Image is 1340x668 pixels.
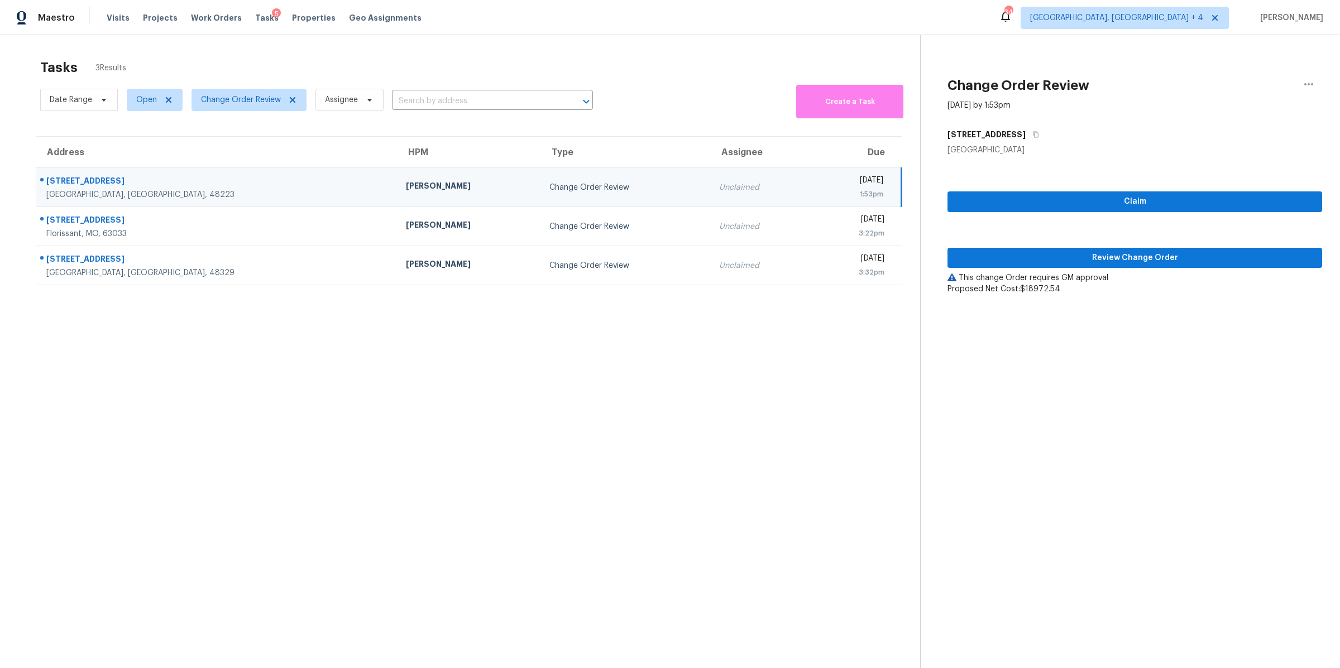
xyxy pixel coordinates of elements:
[1004,7,1012,18] div: 34
[349,12,422,23] span: Geo Assignments
[947,80,1089,91] h2: Change Order Review
[820,253,884,267] div: [DATE]
[191,12,242,23] span: Work Orders
[947,191,1322,212] button: Claim
[710,137,811,168] th: Assignee
[1026,124,1041,145] button: Copy Address
[46,267,388,278] div: [GEOGRAPHIC_DATA], [GEOGRAPHIC_DATA], 48329
[397,137,540,168] th: HPM
[406,180,532,194] div: [PERSON_NAME]
[947,272,1322,283] div: This change Order requires GM approval
[820,189,883,200] div: 1:53pm
[406,219,532,233] div: [PERSON_NAME]
[811,137,902,168] th: Due
[802,95,898,108] span: Create a Task
[38,12,75,23] span: Maestro
[820,267,884,278] div: 3:32pm
[796,85,903,118] button: Create a Task
[956,251,1313,265] span: Review Change Order
[947,129,1026,140] h5: [STREET_ADDRESS]
[36,137,397,168] th: Address
[947,100,1011,111] div: [DATE] by 1:53pm
[46,214,388,228] div: [STREET_ADDRESS]
[719,260,802,271] div: Unclaimed
[540,137,710,168] th: Type
[107,12,130,23] span: Visits
[820,175,883,189] div: [DATE]
[549,221,701,232] div: Change Order Review
[46,228,388,239] div: Florissant, MO, 63033
[143,12,178,23] span: Projects
[947,283,1322,295] div: Proposed Net Cost: $18972.54
[40,62,78,73] h2: Tasks
[820,228,884,239] div: 3:22pm
[549,182,701,193] div: Change Order Review
[325,94,358,105] span: Assignee
[406,258,532,272] div: [PERSON_NAME]
[578,94,594,109] button: Open
[292,12,336,23] span: Properties
[549,260,701,271] div: Change Order Review
[947,145,1322,156] div: [GEOGRAPHIC_DATA]
[46,189,388,200] div: [GEOGRAPHIC_DATA], [GEOGRAPHIC_DATA], 48223
[947,248,1322,268] button: Review Change Order
[392,93,562,110] input: Search by address
[956,195,1313,209] span: Claim
[272,8,281,20] div: 5
[719,182,802,193] div: Unclaimed
[46,175,388,189] div: [STREET_ADDRESS]
[820,214,884,228] div: [DATE]
[136,94,157,105] span: Open
[46,253,388,267] div: [STREET_ADDRESS]
[1030,12,1203,23] span: [GEOGRAPHIC_DATA], [GEOGRAPHIC_DATA] + 4
[1256,12,1323,23] span: [PERSON_NAME]
[255,14,279,22] span: Tasks
[719,221,802,232] div: Unclaimed
[50,94,92,105] span: Date Range
[201,94,281,105] span: Change Order Review
[95,63,126,74] span: 3 Results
